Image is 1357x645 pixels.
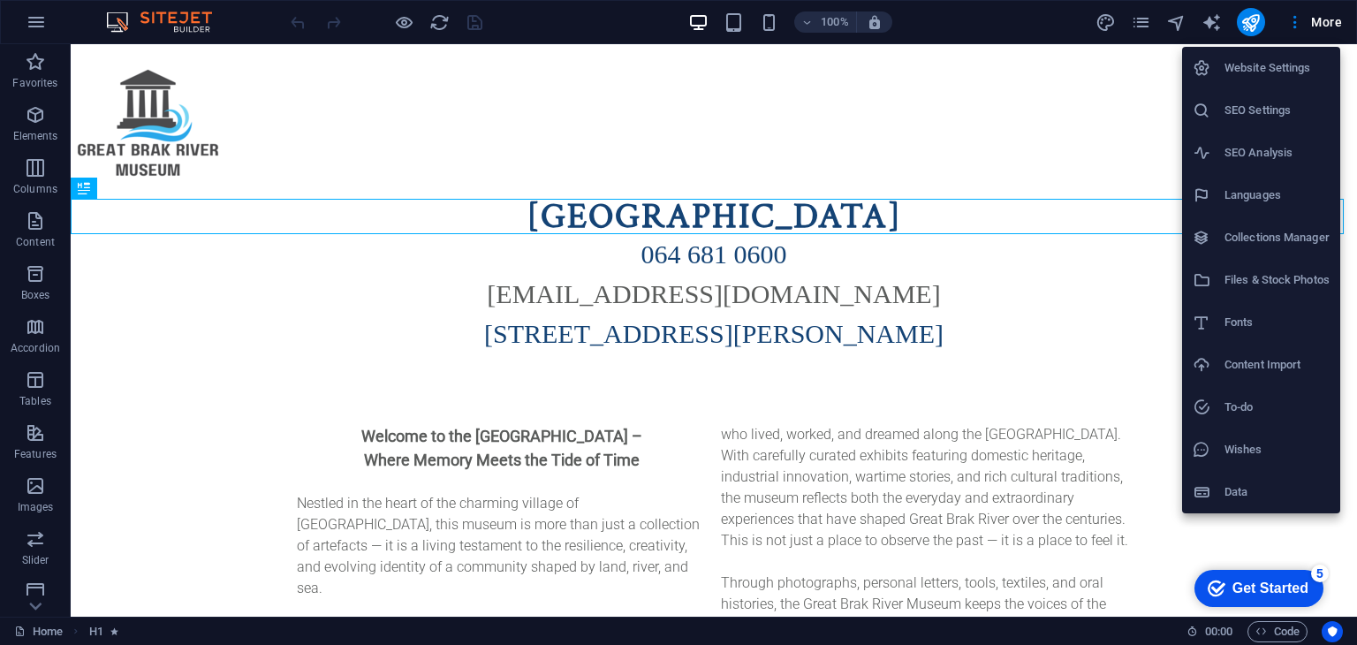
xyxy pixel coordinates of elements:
div: 5 [131,4,148,21]
h6: Files & Stock Photos [1224,269,1330,291]
h6: Languages [1224,185,1330,206]
div: Get Started 5 items remaining, 0% complete [14,9,143,46]
div: Get Started [52,19,128,35]
span: [GEOGRAPHIC_DATA] [456,149,831,195]
h6: Content Import [1224,354,1330,376]
h6: Fonts [1224,312,1330,333]
h6: Website Settings [1224,57,1330,79]
h6: Data [1224,482,1330,503]
h6: SEO Analysis [1224,142,1330,163]
h6: To-do [1224,397,1330,418]
h6: Wishes [1224,439,1330,460]
h6: Collections Manager [1224,227,1330,248]
h6: SEO Settings [1224,100,1330,121]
